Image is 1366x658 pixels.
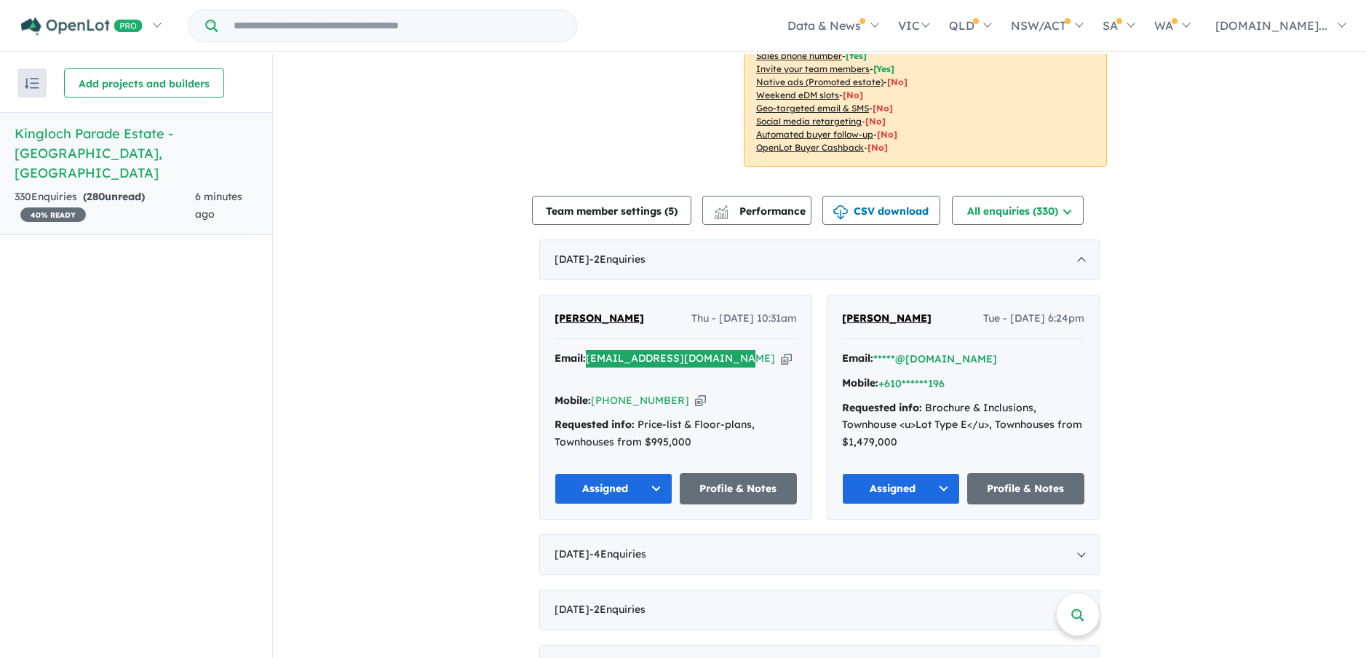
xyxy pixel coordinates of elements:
[589,253,646,266] span: - 2 Enquir ies
[967,473,1085,504] a: Profile & Notes
[842,352,873,365] strong: Email:
[539,239,1100,280] div: [DATE]
[756,90,839,100] u: Weekend eDM slots
[221,10,573,41] input: Try estate name, suburb, builder or developer
[691,310,797,328] span: Thu - [DATE] 10:31am
[842,473,960,504] button: Assigned
[714,210,728,219] img: bar-chart.svg
[591,394,689,407] a: [PHONE_NUMBER]
[87,190,105,203] span: 280
[64,68,224,98] button: Add projects and builders
[756,103,869,114] u: Geo-targeted email & SMS
[716,205,806,218] span: Performance
[865,116,886,127] span: [No]
[756,116,862,127] u: Social media retargeting
[555,416,797,451] div: Price-list & Floor-plans, Townhouses from $995,000
[555,310,644,328] a: [PERSON_NAME]
[867,142,888,153] span: [No]
[532,196,691,225] button: Team member settings (5)
[695,393,706,408] button: Copy
[680,473,798,504] a: Profile & Notes
[21,17,143,36] img: Openlot PRO Logo White
[833,205,848,220] img: download icon
[195,190,242,221] span: 6 minutes ago
[952,196,1084,225] button: All enquiries (330)
[877,129,897,140] span: [No]
[589,603,646,616] span: - 2 Enquir ies
[555,312,644,325] span: [PERSON_NAME]
[589,547,646,560] span: - 4 Enquir ies
[715,205,728,213] img: line-chart.svg
[756,50,842,61] u: Sales phone number
[15,124,258,183] h5: Kingloch Parade Estate - [GEOGRAPHIC_DATA] , [GEOGRAPHIC_DATA]
[25,78,39,89] img: sort.svg
[539,590,1100,630] div: [DATE]
[756,76,883,87] u: Native ads (Promoted estate)
[539,534,1100,575] div: [DATE]
[555,473,672,504] button: Assigned
[887,76,908,87] span: [No]
[842,400,1084,451] div: Brochure & Inclusions, Townhouse <u>Lot Type E</u>, Townhouses from $1,479,000
[822,196,940,225] button: CSV download
[756,63,870,74] u: Invite your team members
[842,310,932,328] a: [PERSON_NAME]
[668,205,674,218] span: 5
[781,351,792,366] button: Copy
[842,312,932,325] span: [PERSON_NAME]
[756,129,873,140] u: Automated buyer follow-up
[873,63,894,74] span: [ Yes ]
[756,142,864,153] u: OpenLot Buyer Cashback
[843,90,863,100] span: [No]
[555,418,635,431] strong: Requested info:
[846,50,867,61] span: [ Yes ]
[873,103,893,114] span: [No]
[842,376,878,389] strong: Mobile:
[83,190,145,203] strong: ( unread)
[702,196,811,225] button: Performance
[842,401,922,414] strong: Requested info:
[586,352,775,365] a: [EMAIL_ADDRESS][DOMAIN_NAME]
[1215,18,1327,33] span: [DOMAIN_NAME]...
[555,394,591,407] strong: Mobile:
[983,310,1084,328] span: Tue - [DATE] 6:24pm
[20,207,86,222] span: 40 % READY
[555,352,586,365] strong: Email:
[15,189,195,223] div: 330 Enquir ies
